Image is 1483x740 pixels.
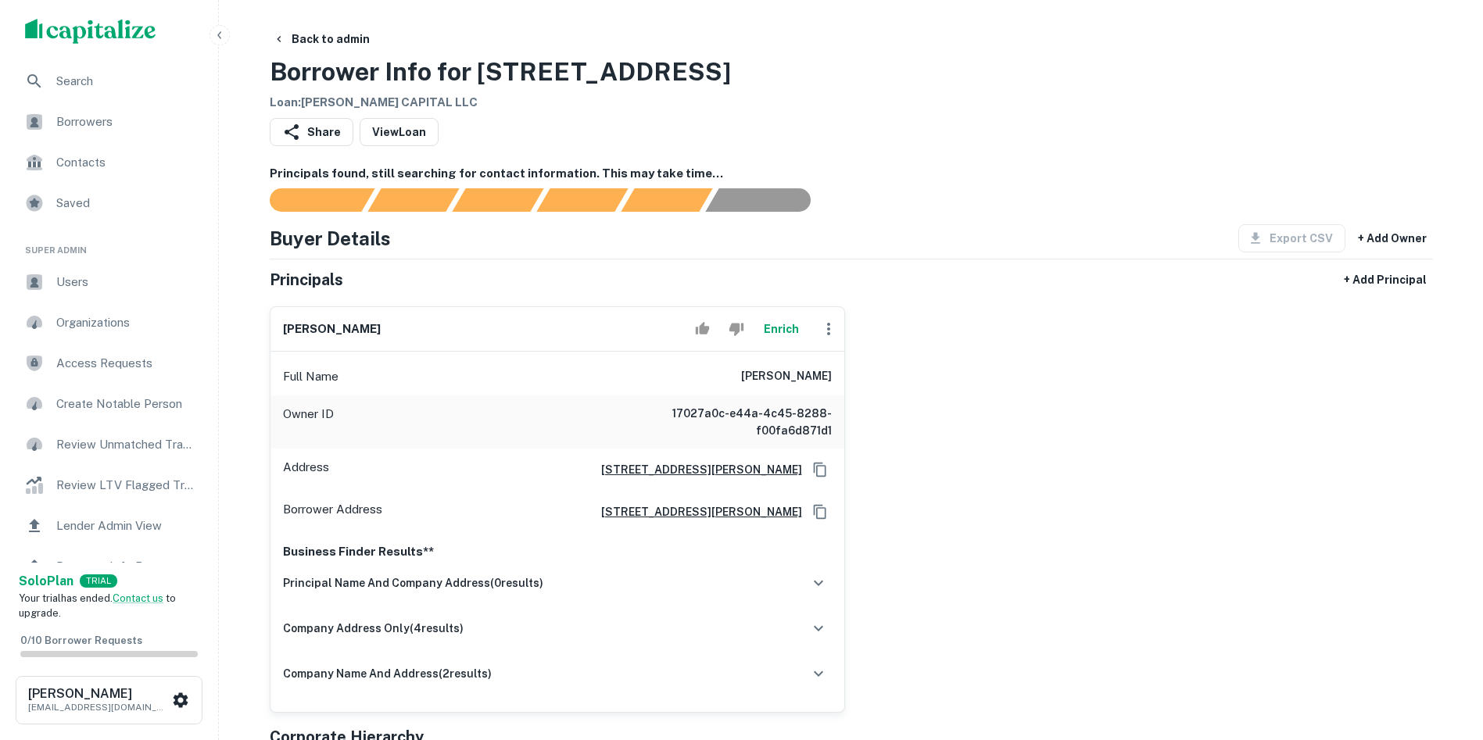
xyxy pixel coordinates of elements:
a: Review Unmatched Transactions [13,426,206,463]
h4: Buyer Details [270,224,391,252]
a: [STREET_ADDRESS][PERSON_NAME] [589,461,802,478]
div: Principals found, AI now looking for contact information... [536,188,628,212]
button: Share [270,118,353,146]
iframe: Chat Widget [1405,615,1483,690]
span: Lender Admin View [56,517,196,535]
h6: Loan : [PERSON_NAME] CAPITAL LLC [270,94,731,112]
h6: [PERSON_NAME] [283,320,381,338]
span: 0 / 10 Borrower Requests [20,635,142,646]
li: Super Admin [13,225,206,263]
p: Borrower Address [283,500,382,524]
a: Create Notable Person [13,385,206,423]
a: Saved [13,184,206,222]
p: Owner ID [283,405,334,439]
h6: company address only ( 4 results) [283,620,464,637]
h3: Borrower Info for [STREET_ADDRESS] [270,53,731,91]
div: Principals found, still searching for contact information. This may take time... [621,188,712,212]
span: Organizations [56,313,196,332]
span: Review Unmatched Transactions [56,435,196,454]
span: Access Requests [56,354,196,373]
p: Full Name [283,367,339,386]
span: Search [56,72,196,91]
span: Create Notable Person [56,395,196,413]
h6: [PERSON_NAME] [741,367,832,386]
button: Copy Address [808,458,832,481]
button: Accept [689,313,716,345]
span: Borrowers [56,113,196,131]
p: [EMAIL_ADDRESS][DOMAIN_NAME] [28,700,169,714]
a: Access Requests [13,345,206,382]
a: Borrower Info Requests [13,548,206,585]
a: Search [13,63,206,100]
span: Your trial has ended. to upgrade. [19,592,176,620]
a: Users [13,263,206,301]
button: Enrich [757,313,807,345]
button: Back to admin [267,25,376,53]
div: AI fulfillment process complete. [706,188,829,212]
button: [PERSON_NAME][EMAIL_ADDRESS][DOMAIN_NAME] [16,676,202,724]
button: + Add Principal [1338,266,1433,294]
div: Sending borrower request to AI... [251,188,368,212]
h6: Principals found, still searching for contact information. This may take time... [270,165,1433,183]
div: Your request is received and processing... [367,188,459,212]
h6: company name and address ( 2 results) [283,665,492,682]
a: Borrowers [13,103,206,141]
span: Saved [56,194,196,213]
p: Address [283,458,329,481]
a: Contact us [113,592,163,604]
button: + Add Owner [1352,224,1433,252]
a: [STREET_ADDRESS][PERSON_NAME] [589,503,802,520]
div: Documents found, AI parsing details... [452,188,543,212]
a: Organizations [13,304,206,341]
p: Business Finder Results** [283,542,832,561]
img: capitalize-logo.png [25,19,156,44]
a: Contacts [13,144,206,181]
span: Review LTV Flagged Transactions [56,476,196,495]
a: Review LTV Flagged Transactions [13,467,206,504]
a: ViewLoan [360,118,439,146]
strong: Solo Plan [19,574,73,588]
a: Lender Admin View [13,507,206,545]
button: Reject [722,313,750,345]
h6: 17027a0c-e44a-4c45-8288-f00fa6d871d1 [644,405,832,439]
h6: [PERSON_NAME] [28,688,169,700]
span: Users [56,273,196,291]
span: Borrower Info Requests [56,557,196,576]
h5: Principals [270,268,343,291]
a: SoloPlan [19,572,73,591]
h6: principal name and company address ( 0 results) [283,574,543,592]
div: TRIAL [80,574,117,588]
span: Contacts [56,153,196,172]
button: Copy Address [808,500,832,524]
